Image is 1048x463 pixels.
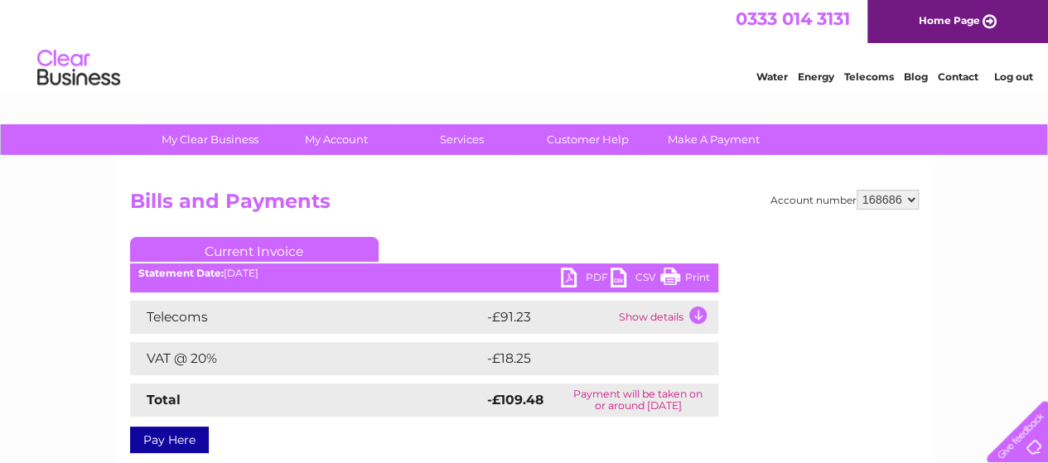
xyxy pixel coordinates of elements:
a: Services [394,124,530,155]
a: PDF [561,268,611,292]
a: 0333 014 3131 [736,8,850,29]
div: [DATE] [130,268,718,279]
a: Pay Here [130,427,209,453]
strong: -£109.48 [487,392,543,408]
a: Current Invoice [130,237,379,262]
h2: Bills and Payments [130,190,919,221]
a: CSV [611,268,660,292]
img: logo.png [36,43,121,94]
a: Contact [938,70,978,83]
a: Energy [798,70,834,83]
a: Telecoms [844,70,894,83]
td: -£91.23 [483,301,615,334]
td: -£18.25 [483,342,686,375]
a: Make A Payment [645,124,782,155]
a: Customer Help [519,124,656,155]
a: My Clear Business [142,124,278,155]
a: My Account [268,124,404,155]
a: Water [756,70,788,83]
td: Telecoms [130,301,483,334]
td: Payment will be taken on or around [DATE] [558,383,717,417]
b: Statement Date: [138,267,224,279]
a: Blog [904,70,928,83]
a: Log out [993,70,1032,83]
a: Print [660,268,710,292]
strong: Total [147,392,181,408]
div: Account number [770,190,919,210]
td: Show details [615,301,718,334]
div: Clear Business is a trading name of Verastar Limited (registered in [GEOGRAPHIC_DATA] No. 3667643... [133,9,916,80]
td: VAT @ 20% [130,342,483,375]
